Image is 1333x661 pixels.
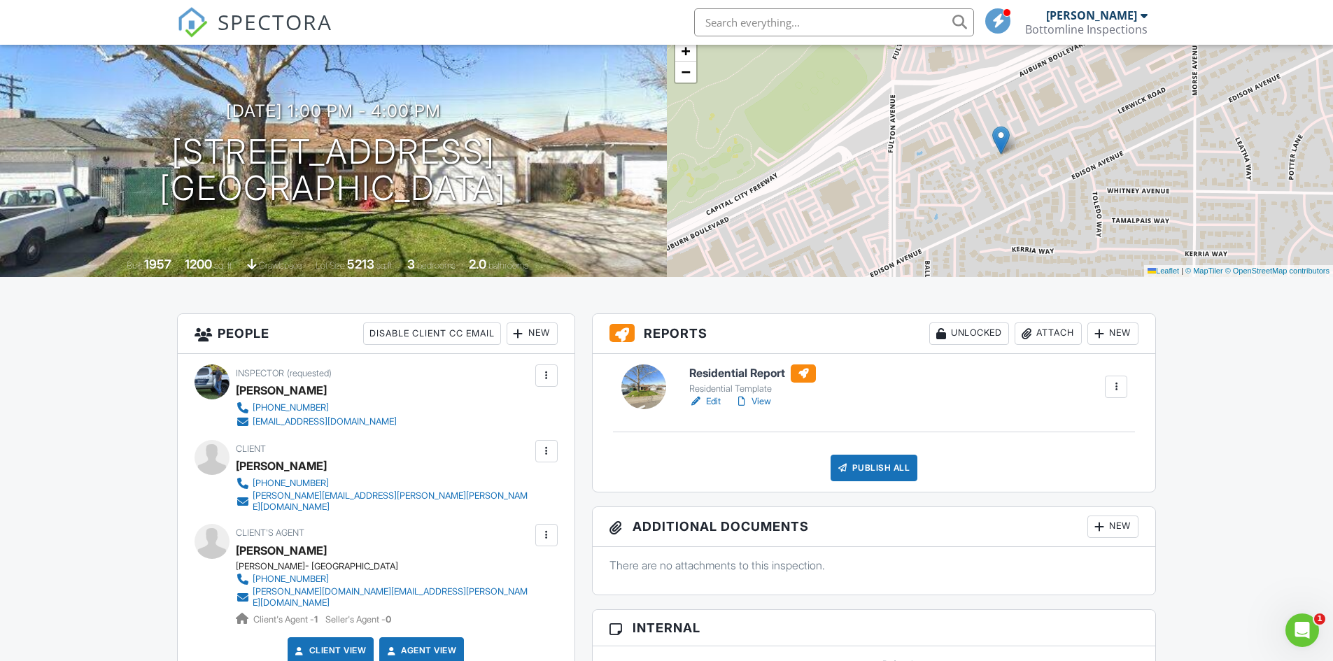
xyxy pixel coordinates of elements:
[144,257,171,271] div: 1957
[1225,266,1330,275] a: © OpenStreetMap contributors
[593,314,1156,354] h3: Reports
[218,7,332,36] span: SPECTORA
[259,260,302,271] span: crawlspace
[287,368,332,378] span: (requested)
[236,443,266,454] span: Client
[593,507,1156,547] h3: Additional Documents
[253,490,532,513] div: [PERSON_NAME][EMAIL_ADDRESS][PERSON_NAME][PERSON_NAME][DOMAIN_NAME]
[735,395,771,408] a: View
[1181,266,1183,275] span: |
[127,260,142,271] span: Built
[689,364,816,395] a: Residential Report Residential Template
[316,260,345,271] span: Lot Size
[689,364,816,383] h6: Residential Report
[253,586,532,609] div: [PERSON_NAME][DOMAIN_NAME][EMAIL_ADDRESS][PERSON_NAME][DOMAIN_NAME]
[507,322,558,345] div: New
[253,574,329,585] div: [PHONE_NUMBER]
[253,614,320,625] span: Client's Agent -
[675,62,696,83] a: Zoom out
[185,257,212,271] div: 1200
[1046,8,1137,22] div: [PERSON_NAME]
[681,42,690,59] span: +
[831,455,918,481] div: Publish All
[609,557,1139,573] p: There are no attachments to this inspection.
[160,134,507,208] h1: [STREET_ADDRESS] [GEOGRAPHIC_DATA]
[689,395,721,408] a: Edit
[177,19,332,48] a: SPECTORA
[236,527,304,538] span: Client's Agent
[929,322,1009,345] div: Unlocked
[325,614,391,625] span: Seller's Agent -
[292,644,367,658] a: Client View
[689,383,816,395] div: Residential Template
[253,478,329,489] div: [PHONE_NUMBER]
[236,401,397,415] a: [PHONE_NUMBER]
[469,257,486,271] div: 2.0
[1087,322,1138,345] div: New
[593,610,1156,646] h3: Internal
[1087,516,1138,538] div: New
[236,380,327,401] div: [PERSON_NAME]
[417,260,456,271] span: bedrooms
[992,126,1010,155] img: Marker
[675,41,696,62] a: Zoom in
[384,644,456,658] a: Agent View
[236,368,284,378] span: Inspector
[236,455,327,476] div: [PERSON_NAME]
[236,540,327,561] a: [PERSON_NAME]
[347,257,374,271] div: 5213
[226,101,441,120] h3: [DATE] 1:00 pm - 4:00 pm
[253,416,397,427] div: [EMAIL_ADDRESS][DOMAIN_NAME]
[1314,613,1325,625] span: 1
[236,561,543,572] div: [PERSON_NAME]- [GEOGRAPHIC_DATA]
[1015,322,1082,345] div: Attach
[314,614,318,625] strong: 1
[236,415,397,429] a: [EMAIL_ADDRESS][DOMAIN_NAME]
[236,476,532,490] a: [PHONE_NUMBER]
[407,257,415,271] div: 3
[694,8,974,36] input: Search everything...
[386,614,391,625] strong: 0
[1025,22,1148,36] div: Bottomline Inspections
[178,314,574,354] h3: People
[236,572,532,586] a: [PHONE_NUMBER]
[214,260,234,271] span: sq. ft.
[236,586,532,609] a: [PERSON_NAME][DOMAIN_NAME][EMAIL_ADDRESS][PERSON_NAME][DOMAIN_NAME]
[363,322,501,345] div: Disable Client CC Email
[681,63,690,80] span: −
[177,7,208,38] img: The Best Home Inspection Software - Spectora
[1285,613,1319,647] iframe: Intercom live chat
[253,402,329,413] div: [PHONE_NUMBER]
[1148,266,1179,275] a: Leaflet
[488,260,528,271] span: bathrooms
[376,260,394,271] span: sq.ft.
[236,490,532,513] a: [PERSON_NAME][EMAIL_ADDRESS][PERSON_NAME][PERSON_NAME][DOMAIN_NAME]
[1185,266,1223,275] a: © MapTiler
